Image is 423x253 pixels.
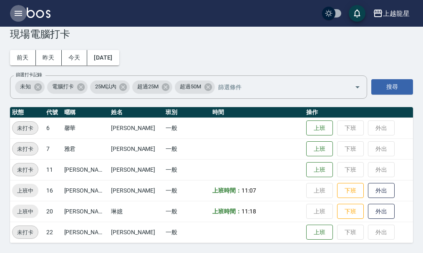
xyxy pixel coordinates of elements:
button: 下班 [337,204,364,219]
td: [PERSON_NAME] [109,180,164,201]
div: 超過25M [132,80,172,94]
td: 一般 [164,222,210,243]
td: 一般 [164,118,210,138]
span: 25M以內 [90,83,121,91]
th: 操作 [304,107,413,118]
td: 7 [44,138,62,159]
td: [PERSON_NAME] [109,222,164,243]
button: 搜尋 [371,79,413,95]
div: 未知 [15,80,45,94]
img: Logo [27,8,50,18]
td: 雅君 [62,138,109,159]
td: [PERSON_NAME] [109,118,164,138]
div: 電腦打卡 [47,80,88,94]
button: 上班 [306,225,333,240]
button: Open [351,80,364,94]
button: 前天 [10,50,36,65]
td: 馨華 [62,118,109,138]
th: 班別 [164,107,210,118]
span: 11:18 [242,208,256,215]
span: 上班中 [12,186,38,195]
b: 上班時間： [212,208,242,215]
span: 11:07 [242,187,256,194]
th: 代號 [44,107,62,118]
button: 上越龍星 [370,5,413,22]
span: 超過50M [175,83,206,91]
span: 未打卡 [13,228,38,237]
td: [PERSON_NAME] [62,222,109,243]
input: 篩選條件 [216,80,340,94]
span: 未打卡 [13,124,38,133]
span: 電腦打卡 [47,83,79,91]
span: 上班中 [12,207,38,216]
button: 上班 [306,141,333,157]
th: 姓名 [109,107,164,118]
td: [PERSON_NAME] [109,138,164,159]
h3: 現場電腦打卡 [10,28,413,40]
td: [PERSON_NAME] [62,180,109,201]
td: 一般 [164,159,210,180]
th: 時間 [210,107,304,118]
th: 狀態 [10,107,44,118]
td: 6 [44,118,62,138]
th: 暱稱 [62,107,109,118]
td: 琳嬑 [109,201,164,222]
label: 篩選打卡記錄 [16,72,42,78]
td: 一般 [164,180,210,201]
td: [PERSON_NAME] [62,159,109,180]
button: [DATE] [87,50,119,65]
td: [PERSON_NAME] [109,159,164,180]
button: 外出 [368,204,395,219]
b: 上班時間： [212,187,242,194]
span: 未知 [15,83,36,91]
span: 未打卡 [13,165,38,174]
button: 外出 [368,183,395,198]
div: 超過50M [175,80,215,94]
td: 一般 [164,201,210,222]
span: 超過25M [132,83,164,91]
button: save [349,5,365,22]
td: 一般 [164,138,210,159]
button: 下班 [337,183,364,198]
div: 25M以內 [90,80,130,94]
button: 今天 [62,50,88,65]
td: 20 [44,201,62,222]
div: 上越龍星 [383,8,410,19]
td: 22 [44,222,62,243]
td: [PERSON_NAME] [62,201,109,222]
button: 昨天 [36,50,62,65]
td: 16 [44,180,62,201]
button: 上班 [306,120,333,136]
td: 11 [44,159,62,180]
button: 上班 [306,162,333,178]
span: 未打卡 [13,145,38,153]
